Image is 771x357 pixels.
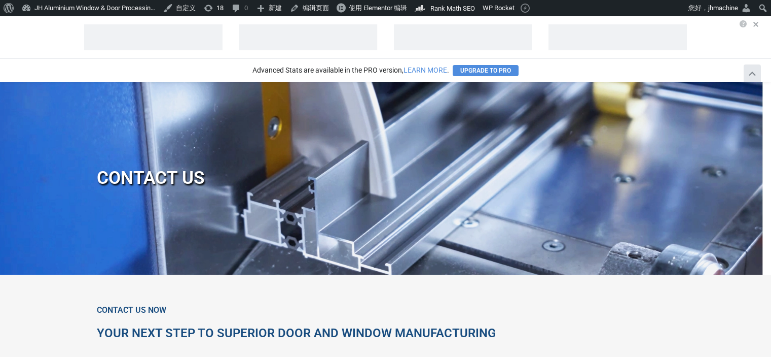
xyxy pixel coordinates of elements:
p: Advanced Stats are available in the PRO version, . [252,67,449,74]
span: 使用 Elementor 编辑 [349,4,407,12]
span: Rank Math SEO [430,5,475,12]
h6: Contact Us Now [97,305,675,315]
span: Hide Analytics Stats [747,67,757,77]
h2: Your Next Step to Superior Door and Window Manufacturing [97,326,675,341]
a: Upgrade to PRO [453,65,519,76]
h1: CONTACT US [97,161,675,194]
em: Learn More [738,19,748,29]
a: learn More [403,67,447,74]
span: jhmachine [708,4,738,12]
